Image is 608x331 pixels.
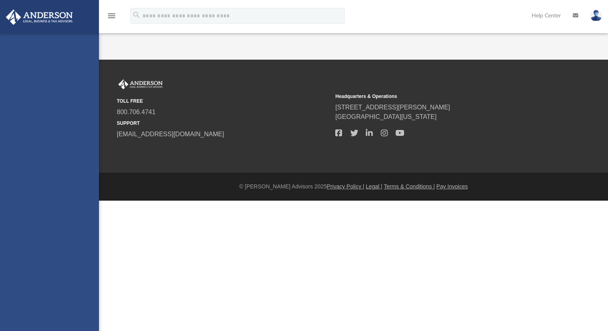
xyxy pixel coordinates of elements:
small: Headquarters & Operations [335,93,548,100]
i: search [132,11,141,19]
a: [STREET_ADDRESS][PERSON_NAME] [335,104,450,111]
small: SUPPORT [117,120,330,127]
a: Terms & Conditions | [384,183,435,190]
a: Pay Invoices [436,183,467,190]
img: Anderson Advisors Platinum Portal [4,9,75,25]
i: menu [107,11,116,21]
a: Privacy Policy | [327,183,365,190]
div: © [PERSON_NAME] Advisors 2025 [99,182,608,191]
a: menu [107,15,116,21]
a: Legal | [366,183,382,190]
img: User Pic [590,10,602,21]
a: [EMAIL_ADDRESS][DOMAIN_NAME] [117,131,224,137]
a: [GEOGRAPHIC_DATA][US_STATE] [335,113,437,120]
img: Anderson Advisors Platinum Portal [117,79,164,90]
small: TOLL FREE [117,98,330,105]
a: 800.706.4741 [117,109,156,115]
